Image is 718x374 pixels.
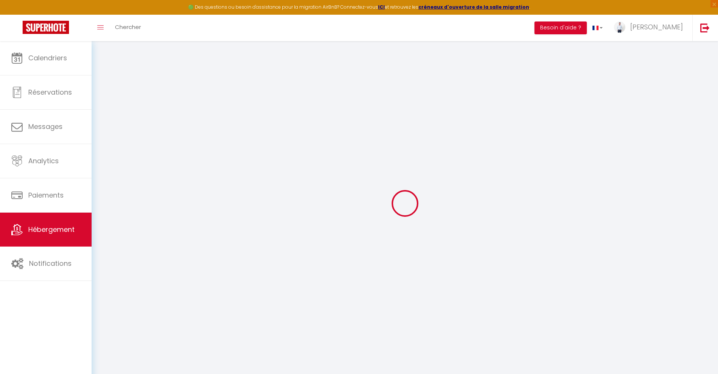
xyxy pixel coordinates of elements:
[28,122,63,131] span: Messages
[28,53,67,63] span: Calendriers
[614,21,625,33] img: ...
[534,21,587,34] button: Besoin d'aide ?
[418,4,529,10] a: créneaux d'ouverture de la salle migration
[630,22,683,32] span: [PERSON_NAME]
[29,259,72,268] span: Notifications
[28,156,59,166] span: Analytics
[23,21,69,34] img: Super Booking
[28,225,75,234] span: Hébergement
[28,190,64,200] span: Paiements
[28,87,72,97] span: Réservations
[6,3,29,26] button: Ouvrir le widget de chat LiveChat
[109,15,147,41] a: Chercher
[115,23,141,31] span: Chercher
[700,23,710,32] img: logout
[378,4,385,10] a: ICI
[608,15,692,41] a: ... [PERSON_NAME]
